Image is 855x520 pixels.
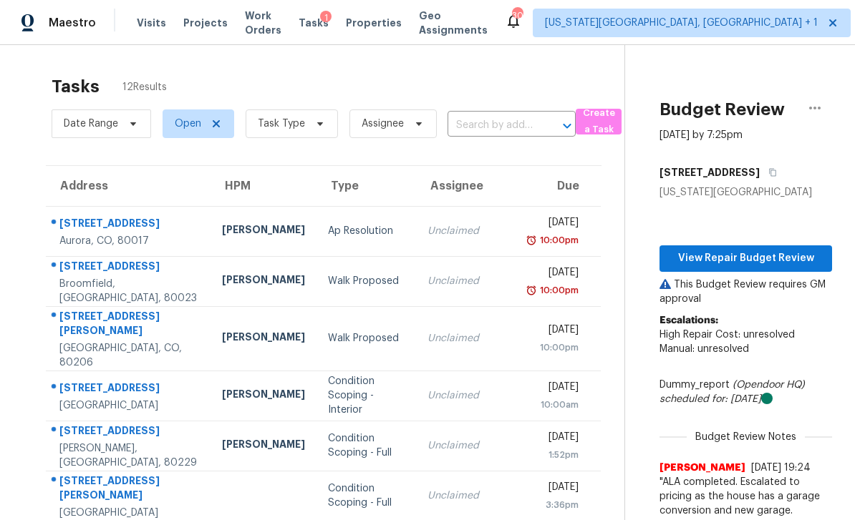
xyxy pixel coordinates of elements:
[299,18,329,28] span: Tasks
[427,438,511,453] div: Unclaimed
[59,423,199,441] div: [STREET_ADDRESS]
[751,463,811,473] span: [DATE] 19:24
[660,128,743,142] div: [DATE] by 7:25pm
[328,431,405,460] div: Condition Scoping - Full
[660,165,760,180] h5: [STREET_ADDRESS]
[660,378,832,406] div: Dummy_report
[533,323,579,340] div: [DATE]
[522,166,601,206] th: Due
[52,79,100,94] h2: Tasks
[512,9,522,23] div: 30
[533,448,579,462] div: 1:52pm
[533,380,579,398] div: [DATE]
[545,16,818,30] span: [US_STATE][GEOGRAPHIC_DATA], [GEOGRAPHIC_DATA] + 1
[533,265,579,283] div: [DATE]
[416,166,522,206] th: Assignee
[526,233,537,247] img: Overdue Alarm Icon
[59,474,199,506] div: [STREET_ADDRESS][PERSON_NAME]
[258,117,305,131] span: Task Type
[211,166,317,206] th: HPM
[222,387,305,405] div: [PERSON_NAME]
[537,233,579,247] div: 10:00pm
[526,283,537,298] img: Overdue Alarm Icon
[687,430,805,444] span: Budget Review Notes
[427,331,511,345] div: Unclaimed
[533,498,579,512] div: 3:36pm
[419,9,488,37] span: Geo Assignments
[733,380,805,390] i: (Opendoor HQ)
[533,215,579,233] div: [DATE]
[59,309,199,341] div: [STREET_ADDRESS][PERSON_NAME]
[533,340,579,355] div: 10:00pm
[222,222,305,240] div: [PERSON_NAME]
[576,109,622,134] button: Create a Task
[660,330,795,340] span: High Repair Cost: unresolved
[671,250,821,268] span: View Repair Budget Review
[59,259,199,277] div: [STREET_ADDRESS]
[59,441,199,470] div: [PERSON_NAME], [GEOGRAPHIC_DATA], 80229
[59,398,199,413] div: [GEOGRAPHIC_DATA]
[660,461,745,475] span: [PERSON_NAME]
[59,341,199,370] div: [GEOGRAPHIC_DATA], CO, 80206
[533,398,579,412] div: 10:00am
[427,388,511,403] div: Unclaimed
[660,245,832,272] button: View Repair Budget Review
[245,9,281,37] span: Work Orders
[346,16,402,30] span: Properties
[59,216,199,234] div: [STREET_ADDRESS]
[328,274,405,288] div: Walk Proposed
[59,277,199,305] div: Broomfield, [GEOGRAPHIC_DATA], 80023
[448,114,536,137] input: Search by address
[222,273,305,290] div: [PERSON_NAME]
[59,234,199,248] div: Aurora, CO, 80017
[537,283,579,298] div: 10:00pm
[660,185,832,200] div: [US_STATE][GEOGRAPHIC_DATA]
[427,224,511,238] div: Unclaimed
[660,344,749,354] span: Manual: unresolved
[46,166,211,206] th: Address
[583,105,614,138] span: Create a Task
[122,80,167,94] span: 12 Results
[427,274,511,288] div: Unclaimed
[328,374,405,417] div: Condition Scoping - Interior
[328,331,405,345] div: Walk Proposed
[427,489,511,503] div: Unclaimed
[557,116,577,136] button: Open
[660,315,718,325] b: Escalations:
[59,506,199,520] div: [GEOGRAPHIC_DATA]
[660,102,785,117] h2: Budget Review
[137,16,166,30] span: Visits
[328,481,405,510] div: Condition Scoping - Full
[183,16,228,30] span: Projects
[660,394,761,404] i: scheduled for: [DATE]
[320,11,332,25] div: 1
[660,278,832,306] p: This Budget Review requires GM approval
[222,330,305,348] div: [PERSON_NAME]
[328,224,405,238] div: Ap Resolution
[317,166,416,206] th: Type
[49,16,96,30] span: Maestro
[760,160,779,185] button: Copy Address
[533,480,579,498] div: [DATE]
[222,437,305,455] div: [PERSON_NAME]
[533,430,579,448] div: [DATE]
[175,117,201,131] span: Open
[59,381,199,398] div: [STREET_ADDRESS]
[64,117,118,131] span: Date Range
[362,117,404,131] span: Assignee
